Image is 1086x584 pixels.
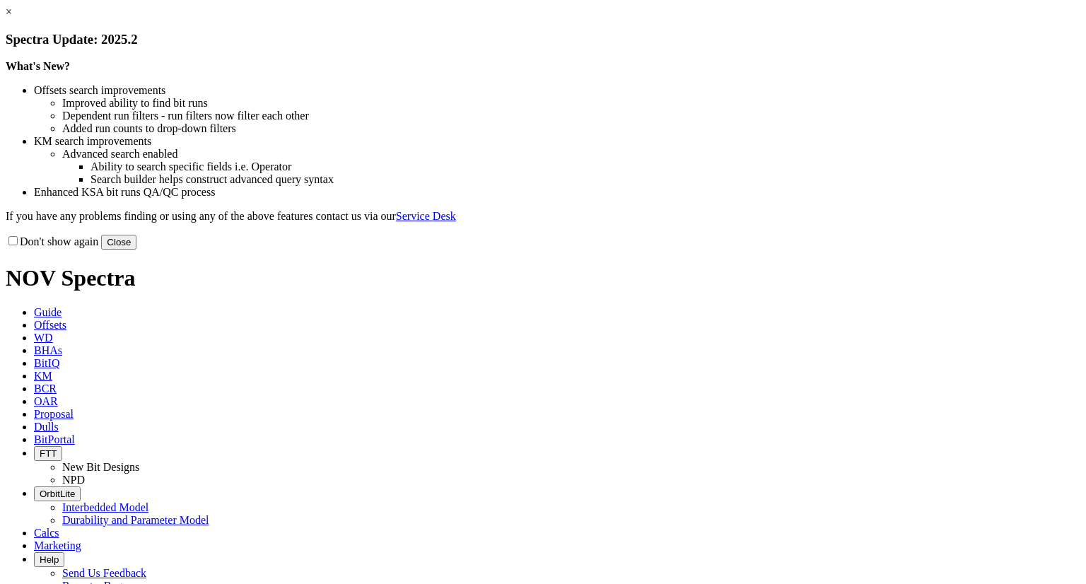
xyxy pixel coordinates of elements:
[62,567,146,579] a: Send Us Feedback
[90,160,1080,173] li: Ability to search specific fields i.e. Operator
[34,539,81,551] span: Marketing
[62,474,85,486] a: NPD
[101,235,136,250] button: Close
[40,554,59,565] span: Help
[34,186,1080,199] li: Enhanced KSA bit runs QA/QC process
[6,32,1080,47] h3: Spectra Update: 2025.2
[8,236,18,245] input: Don't show again
[62,461,139,473] a: New Bit Designs
[62,514,209,526] a: Durability and Parameter Model
[40,489,75,499] span: OrbitLite
[6,210,1080,223] p: If you have any problems finding or using any of the above features contact us via our
[90,173,1080,186] li: Search builder helps construct advanced query syntax
[34,344,62,356] span: BHAs
[34,135,1080,148] li: KM search improvements
[34,395,58,407] span: OAR
[6,60,70,72] strong: What's New?
[34,433,75,445] span: BitPortal
[34,357,59,369] span: BitIQ
[34,306,62,318] span: Guide
[6,6,12,18] a: ×
[34,332,53,344] span: WD
[34,84,1080,97] li: Offsets search improvements
[40,448,57,459] span: FTT
[34,527,59,539] span: Calcs
[396,210,456,222] a: Service Desk
[62,122,1080,135] li: Added run counts to drop-down filters
[34,421,59,433] span: Dulls
[34,382,57,395] span: BCR
[62,97,1080,110] li: Improved ability to find bit runs
[34,370,52,382] span: KM
[62,501,148,513] a: Interbedded Model
[34,408,74,420] span: Proposal
[34,319,66,331] span: Offsets
[62,110,1080,122] li: Dependent run filters - run filters now filter each other
[62,148,1080,160] li: Advanced search enabled
[6,235,98,247] label: Don't show again
[6,265,1080,291] h1: NOV Spectra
